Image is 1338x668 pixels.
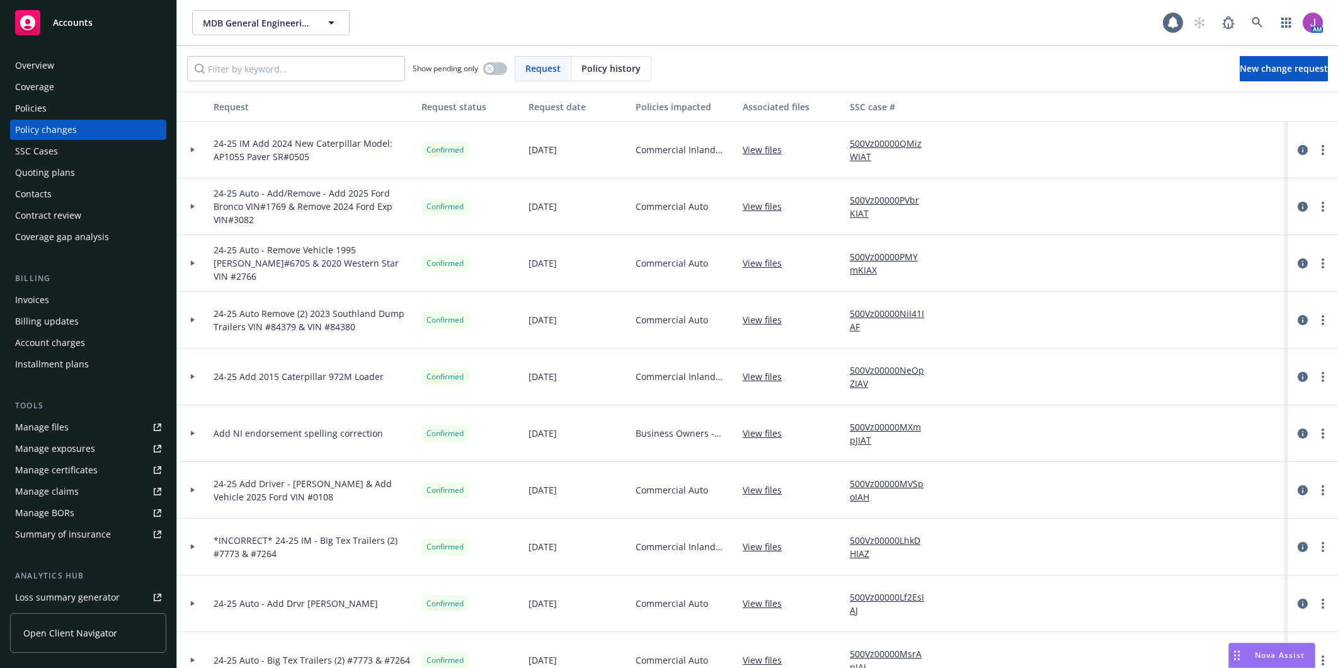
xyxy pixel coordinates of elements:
[177,575,209,632] div: Toggle Row Expanded
[636,597,708,610] span: Commercial Auto
[743,100,840,113] div: Associated files
[15,98,47,118] div: Policies
[529,370,557,383] span: [DATE]
[1315,256,1330,271] a: more
[214,477,411,504] span: 24-25 Add Driver - [PERSON_NAME] & Add Vehicle 2025 Ford VIN #0108
[214,137,411,163] span: 24-25 IM Add 2024 New Caterpillar Model: AP1055 Paver SR#0505
[850,100,934,113] div: SSC case #
[10,333,166,353] a: Account charges
[177,519,209,575] div: Toggle Row Expanded
[1315,199,1330,214] a: more
[529,427,557,440] span: [DATE]
[1315,483,1330,498] a: more
[10,272,166,285] div: Billing
[10,227,166,247] a: Coverage gap analysis
[743,597,792,610] a: View files
[1315,426,1330,441] a: more
[187,56,405,81] input: Filter by keyword...
[10,98,166,118] a: Policies
[15,503,74,523] div: Manage BORs
[1315,369,1330,384] a: more
[15,524,111,544] div: Summary of insurance
[1303,13,1323,33] img: photo
[214,534,411,560] span: *INCORRECT* 24-25 IM - Big Tex Trailers (2) #7773 & #7264
[850,477,934,504] a: 500Vz00000MVSpoIAH
[1315,313,1330,328] a: more
[850,193,934,220] a: 500Vz00000PVbrKIAT
[10,5,166,40] a: Accounts
[15,460,98,480] div: Manage certificates
[1255,650,1305,660] span: Nova Assist
[15,354,89,374] div: Installment plans
[581,62,641,75] span: Policy history
[1229,643,1245,667] div: Drag to move
[1295,199,1310,214] a: circleInformation
[426,655,464,666] span: Confirmed
[15,77,54,97] div: Coverage
[529,597,557,610] span: [DATE]
[1295,483,1310,498] a: circleInformation
[1240,56,1328,81] a: New change request
[529,483,557,497] span: [DATE]
[743,313,792,326] a: View files
[636,540,733,553] span: Commercial Inland Marine - 24-25 IM
[15,587,120,608] div: Loss summary generator
[10,141,166,161] a: SSC Cases
[743,256,792,270] a: View files
[1315,539,1330,555] a: more
[15,163,75,183] div: Quoting plans
[214,187,411,226] span: 24-25 Auto - Add/Remove - Add 2025 Ford Bronco VIN#1769 & Remove 2024 Ford Exp VIN#3082
[10,120,166,140] a: Policy changes
[845,91,939,122] button: SSC case #
[214,307,411,333] span: 24-25 Auto Remove (2) 2023 Southland Dump Trailers VIN #84379 & VIN #84380
[636,483,708,497] span: Commercial Auto
[1295,256,1310,271] a: circleInformation
[10,55,166,76] a: Overview
[209,91,416,122] button: Request
[177,462,209,519] div: Toggle Row Expanded
[177,235,209,292] div: Toggle Row Expanded
[1295,426,1310,441] a: circleInformation
[426,144,464,156] span: Confirmed
[1245,10,1270,35] a: Search
[10,290,166,310] a: Invoices
[426,371,464,383] span: Confirmed
[1216,10,1241,35] a: Report a Bug
[10,400,166,412] div: Tools
[529,143,557,156] span: [DATE]
[636,370,733,383] span: Commercial Inland Marine - 24-25 IM
[636,200,708,213] span: Commercial Auto
[426,541,464,553] span: Confirmed
[426,485,464,496] span: Confirmed
[214,597,378,610] span: 24-25 Auto - Add Drvr [PERSON_NAME]
[214,654,410,667] span: 24-25 Auto - Big Tex Trailers (2) #7773 & #7264
[850,307,934,333] a: 500Vz00000NiI41IAF
[743,483,792,497] a: View files
[10,587,166,608] a: Loss summary generator
[1228,643,1315,668] button: Nova Assist
[1295,596,1310,611] a: circleInformation
[421,100,518,113] div: Request status
[1315,596,1330,611] a: more
[743,143,792,156] a: View files
[426,201,464,212] span: Confirmed
[177,348,209,405] div: Toggle Row Expanded
[426,258,464,269] span: Confirmed
[738,91,845,122] button: Associated files
[214,370,384,383] span: 24-25 Add 2015 Caterpillar 972M Loader
[15,311,79,331] div: Billing updates
[850,590,934,617] a: 500Vz00000Lf2EsIAJ
[743,540,792,553] a: View files
[10,354,166,374] a: Installment plans
[636,143,733,156] span: Commercial Inland Marine - 24-25 IM
[631,91,738,122] button: Policies impacted
[203,16,312,30] span: MDB General Engineering, Inc
[850,137,934,163] a: 500Vz00000QMizWIAT
[529,654,557,667] span: [DATE]
[177,292,209,348] div: Toggle Row Expanded
[1295,539,1310,555] a: circleInformation
[426,428,464,439] span: Confirmed
[416,91,523,122] button: Request status
[10,570,166,582] div: Analytics hub
[529,256,557,270] span: [DATE]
